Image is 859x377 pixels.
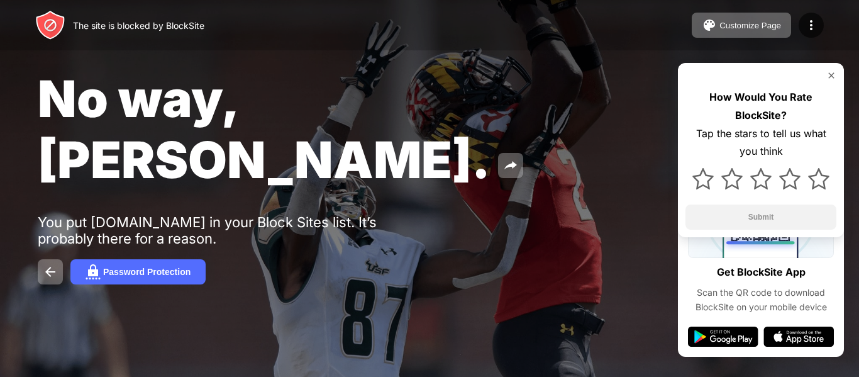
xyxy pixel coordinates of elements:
[702,18,717,33] img: pallet.svg
[779,168,801,189] img: star.svg
[73,20,204,31] div: The site is blocked by BlockSite
[826,70,836,81] img: rate-us-close.svg
[692,168,714,189] img: star.svg
[35,10,65,40] img: header-logo.svg
[70,259,206,284] button: Password Protection
[804,18,819,33] img: menu-icon.svg
[685,125,836,161] div: Tap the stars to tell us what you think
[38,214,426,247] div: You put [DOMAIN_NAME] in your Block Sites list. It’s probably there for a reason.
[721,168,743,189] img: star.svg
[38,68,490,190] span: No way, [PERSON_NAME].
[719,21,781,30] div: Customize Page
[750,168,772,189] img: star.svg
[692,13,791,38] button: Customize Page
[103,267,191,277] div: Password Protection
[503,158,518,173] img: share.svg
[86,264,101,279] img: password.svg
[808,168,829,189] img: star.svg
[685,205,836,230] button: Submit
[685,88,836,125] div: How Would You Rate BlockSite?
[43,264,58,279] img: back.svg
